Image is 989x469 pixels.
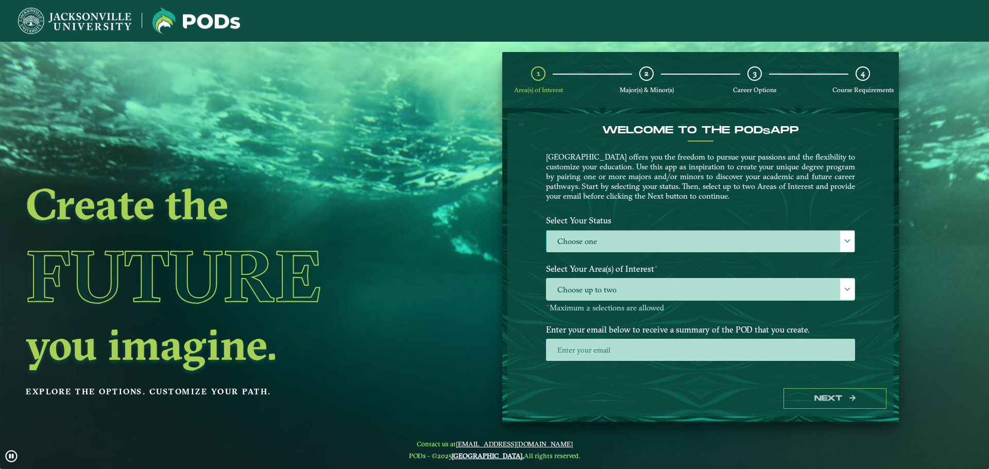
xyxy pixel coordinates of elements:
[514,86,563,94] span: Area(s) of Interest
[546,124,855,136] h4: Welcome to the POD app
[538,259,863,279] label: Select Your Area(s) of Interest
[546,302,550,309] sup: ⋆
[783,388,886,409] button: Next
[26,182,419,225] h2: Create the
[832,86,894,94] span: Course Requirements
[456,440,573,448] a: [EMAIL_ADDRESS][DOMAIN_NAME]
[620,86,674,94] span: Major(s) & Minor(s)
[537,68,540,78] span: 1
[763,127,770,136] sub: s
[26,384,419,399] p: Explore the options. Customize your path.
[654,263,658,270] sup: ⋆
[152,8,240,34] img: Jacksonville University logo
[538,211,863,230] label: Select Your Status
[26,323,419,366] h2: you imagine.
[409,451,580,460] span: PODs - ©2025 All rights reserved.
[546,339,855,361] input: Enter your email
[26,229,419,323] h1: Future
[546,303,855,313] p: Maximum 2 selections are allowed
[644,68,649,78] span: 2
[538,320,863,339] label: Enter your email below to receive a summary of the POD that you create.
[547,279,855,301] span: Choose up to two
[547,231,855,253] label: Choose one
[452,451,524,460] a: [GEOGRAPHIC_DATA].
[733,86,776,94] span: Career Options
[753,68,757,78] span: 3
[409,440,580,448] span: Contact us at
[18,8,131,34] img: Jacksonville University logo
[546,152,855,201] p: [GEOGRAPHIC_DATA] offers you the freedom to pursue your passions and the flexibility to customize...
[861,68,865,78] span: 4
